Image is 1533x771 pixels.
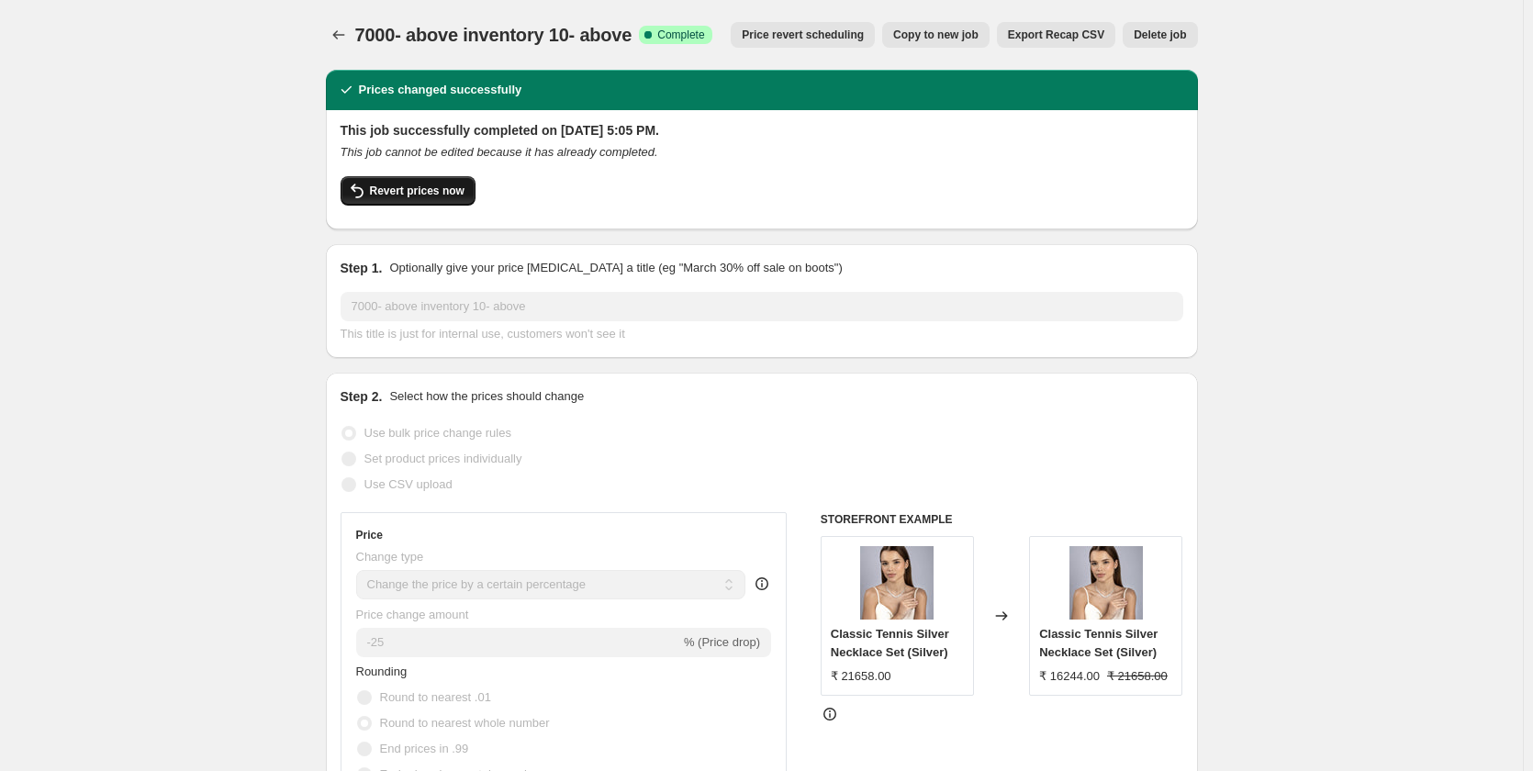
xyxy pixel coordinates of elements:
[364,452,522,465] span: Set product prices individually
[1107,669,1168,683] span: ₹ 21658.00
[1134,28,1186,42] span: Delete job
[1069,546,1143,620] img: UNS_55-min_80x.jpg
[364,426,511,440] span: Use bulk price change rules
[326,22,352,48] button: Price change jobs
[731,22,875,48] button: Price revert scheduling
[356,528,383,542] h3: Price
[356,550,424,564] span: Change type
[893,28,979,42] span: Copy to new job
[359,81,522,99] h2: Prices changed successfully
[341,176,476,206] button: Revert prices now
[997,22,1115,48] button: Export Recap CSV
[821,512,1183,527] h6: STOREFRONT EXAMPLE
[380,716,550,730] span: Round to nearest whole number
[341,259,383,277] h2: Step 1.
[657,28,704,42] span: Complete
[1039,627,1158,659] span: Classic Tennis Silver Necklace Set (Silver)
[356,665,408,678] span: Rounding
[882,22,990,48] button: Copy to new job
[389,259,842,277] p: Optionally give your price [MEDICAL_DATA] a title (eg "March 30% off sale on boots")
[341,121,1183,140] h2: This job successfully completed on [DATE] 5:05 PM.
[831,627,949,659] span: Classic Tennis Silver Necklace Set (Silver)
[341,145,658,159] i: This job cannot be edited because it has already completed.
[380,690,491,704] span: Round to nearest .01
[341,327,625,341] span: This title is just for internal use, customers won't see it
[356,608,469,621] span: Price change amount
[364,477,453,491] span: Use CSV upload
[341,292,1183,321] input: 30% off holiday sale
[1039,669,1100,683] span: ₹ 16244.00
[684,635,760,649] span: % (Price drop)
[753,575,771,593] div: help
[742,28,864,42] span: Price revert scheduling
[860,546,934,620] img: UNS_55-min_80x.jpg
[389,387,584,406] p: Select how the prices should change
[370,184,464,198] span: Revert prices now
[1008,28,1104,42] span: Export Recap CSV
[380,742,469,755] span: End prices in .99
[355,25,632,45] span: 7000- above inventory 10- above
[341,387,383,406] h2: Step 2.
[831,669,891,683] span: ₹ 21658.00
[356,628,680,657] input: -15
[1123,22,1197,48] button: Delete job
